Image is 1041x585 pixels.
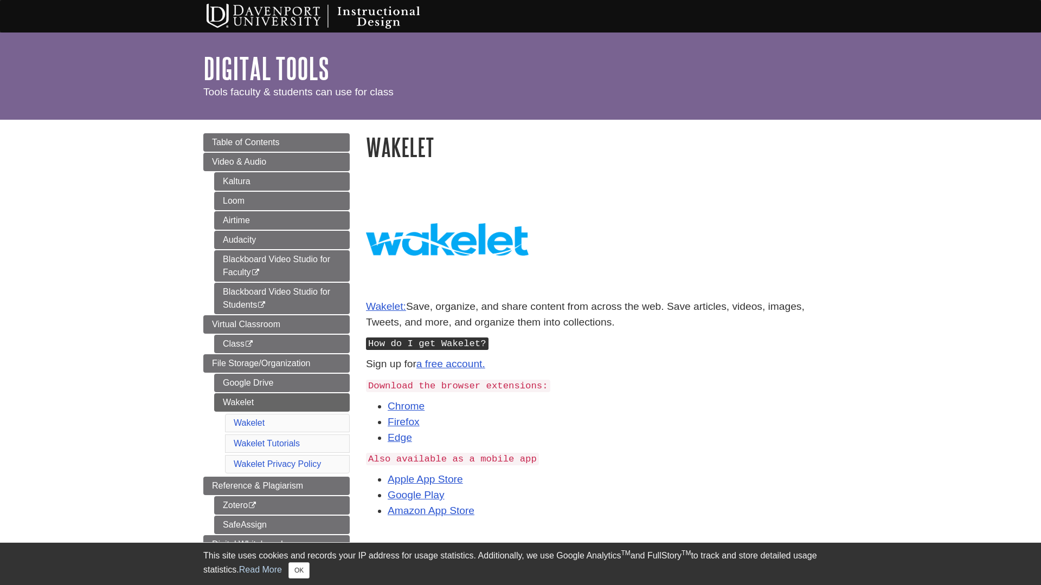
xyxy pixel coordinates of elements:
kbd: How do I get Wakelet? [366,337,489,350]
img: Davenport University Instructional Design [198,3,458,30]
a: Google Drive [214,374,350,392]
a: Blackboard Video Studio for Students [214,283,350,314]
code: Download the browser extensions: [366,380,550,392]
sup: TM [621,549,630,557]
a: Chrome [388,400,425,412]
a: Digital Whiteboard [203,535,350,554]
a: Edge [388,432,412,443]
a: Wakelet Privacy Policy [234,459,321,469]
a: Digital Tools [203,51,329,85]
a: Apple App Store [388,473,463,485]
img: wakelet logo [366,185,529,294]
button: Close [288,562,310,578]
a: Wakelet [214,393,350,412]
p: Sign up for [366,356,838,372]
div: This site uses cookies and records your IP address for usage statistics. Additionally, we use Goo... [203,549,838,578]
i: This link opens in a new window [245,341,254,348]
a: Firefox [388,416,420,427]
a: Video & Audio [203,153,350,171]
a: Kaltura [214,172,350,191]
a: Google Play [388,489,445,500]
a: Airtime [214,211,350,230]
h1: Wakelet [366,133,838,161]
a: Read More [239,565,282,574]
a: Class [214,335,350,353]
i: This link opens in a new window [248,502,257,509]
a: Blackboard Video Studio for Faculty [214,250,350,282]
span: Table of Contents [212,138,280,147]
span: File Storage/Organization [212,359,310,368]
a: Table of Contents [203,133,350,152]
a: Wakelet: [366,301,406,312]
a: Reference & Plagiarism [203,477,350,495]
a: SafeAssign [214,516,350,534]
span: Video & Audio [212,157,266,166]
a: a free account. [416,358,485,369]
span: Digital Whiteboard [212,539,283,549]
code: Also available as a mobile app [366,453,539,465]
span: Virtual Classroom [212,320,280,329]
a: Audacity [214,231,350,249]
p: Save, organize, and share content from across the web. Save articles, videos, images, Tweets, and... [366,299,838,330]
a: Loom [214,192,350,210]
span: Tools faculty & students can use for class [203,86,394,97]
a: Zotero [214,496,350,515]
a: File Storage/Organization [203,354,350,373]
a: Wakelet Tutorials [234,439,300,448]
i: This link opens in a new window [257,302,266,309]
sup: TM [682,549,691,557]
a: Wakelet [234,418,265,427]
span: Reference & Plagiarism [212,481,303,490]
i: This link opens in a new window [251,269,260,276]
a: Amazon App Store [388,505,474,516]
a: Virtual Classroom [203,315,350,334]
